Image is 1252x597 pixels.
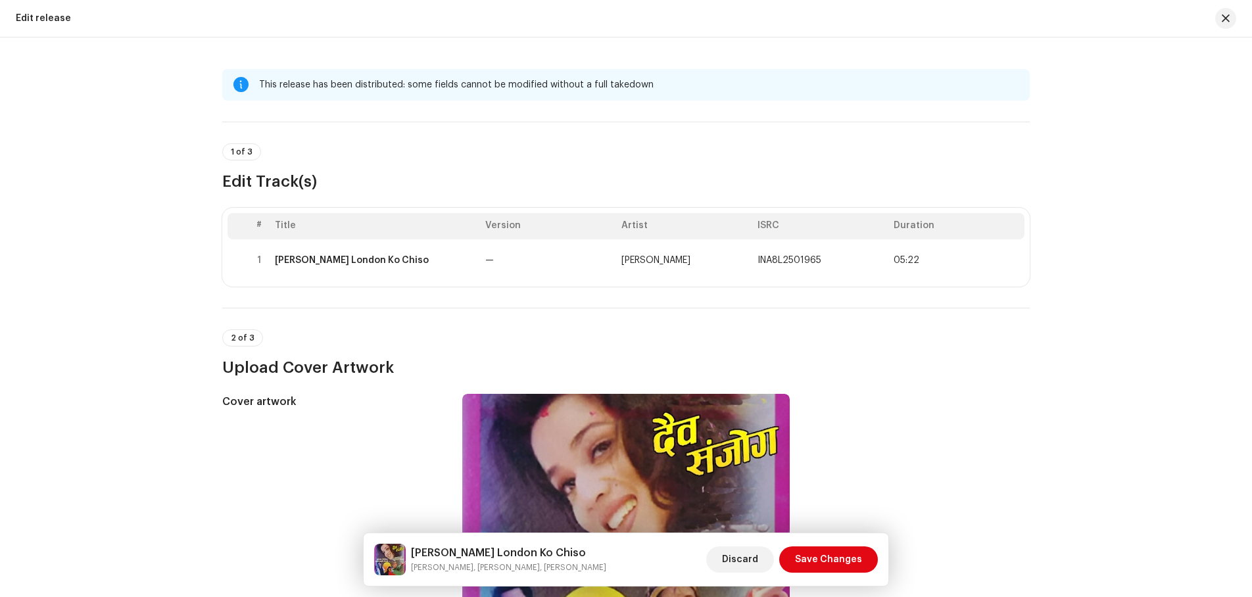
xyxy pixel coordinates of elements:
[270,213,480,239] th: Title
[480,213,616,239] th: Version
[779,546,878,573] button: Save Changes
[894,255,919,266] span: 05:22
[275,255,429,266] div: Achha Lekin London Ko Chiso
[231,148,253,156] span: 1 of 3
[411,545,606,561] h5: Achha Lekin London Ko Chiso
[621,256,690,265] span: Shambhujeet Baskota
[616,213,752,239] th: Artist
[795,546,862,573] span: Save Changes
[411,561,606,574] small: Achha Lekin London Ko Chiso
[485,256,494,265] span: —
[222,171,1030,192] h3: Edit Track(s)
[374,544,406,575] img: 8d7dff91-4fa1-4a11-a7d3-80e70c7cacce
[222,394,441,410] h5: Cover artwork
[758,256,821,265] span: INA8L2501965
[259,77,1019,93] div: This release has been distributed: some fields cannot be modified without a full takedown
[706,546,774,573] button: Discard
[231,334,254,342] span: 2 of 3
[722,546,758,573] span: Discard
[249,213,270,239] th: #
[888,213,1024,239] th: Duration
[752,213,888,239] th: ISRC
[222,357,1030,378] h3: Upload Cover Artwork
